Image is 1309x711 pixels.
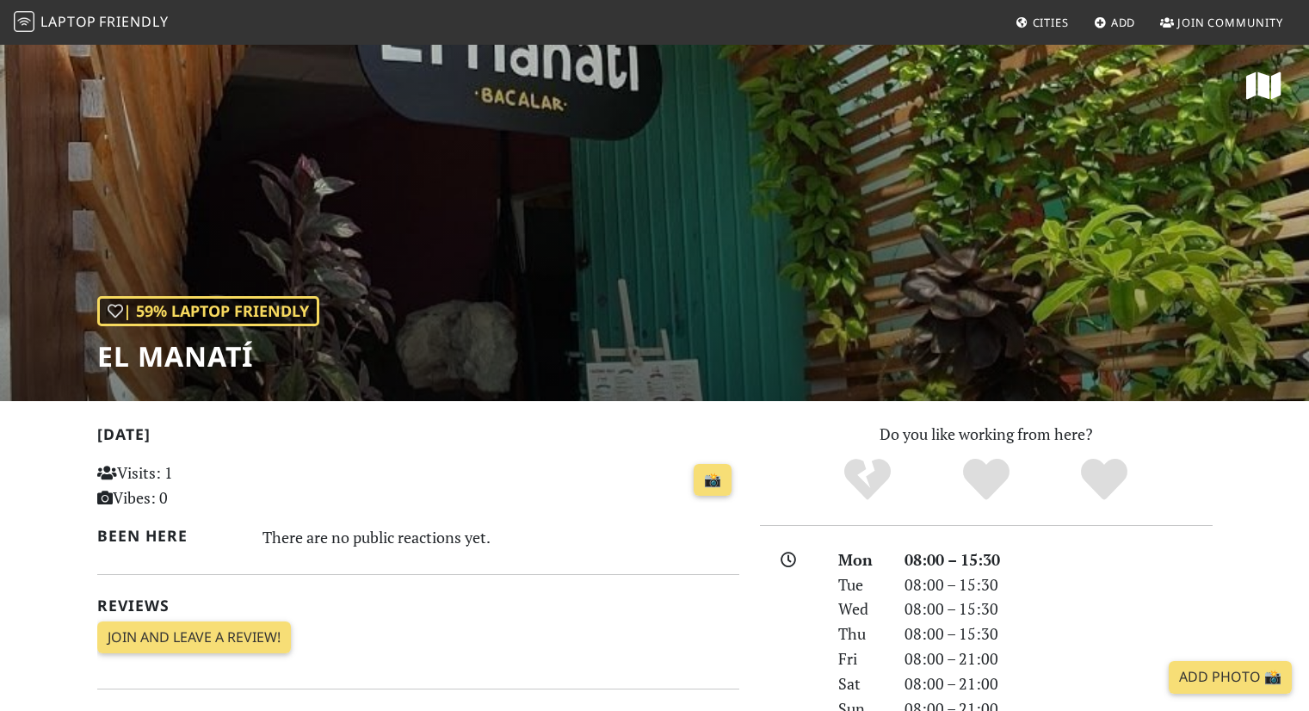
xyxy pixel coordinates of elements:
[14,8,169,38] a: LaptopFriendly LaptopFriendly
[808,456,927,504] div: No
[894,671,1223,696] div: 08:00 – 21:00
[1033,15,1069,30] span: Cities
[828,597,893,621] div: Wed
[828,646,893,671] div: Fri
[97,425,739,450] h2: [DATE]
[894,646,1223,671] div: 08:00 – 21:00
[1153,7,1290,38] a: Join Community
[1177,15,1283,30] span: Join Community
[97,527,243,545] h2: Been here
[828,671,893,696] div: Sat
[894,621,1223,646] div: 08:00 – 15:30
[1045,456,1164,504] div: Definitely!
[828,572,893,597] div: Tue
[99,12,168,31] span: Friendly
[97,621,291,654] a: Join and leave a review!
[760,422,1213,447] p: Do you like working from here?
[828,621,893,646] div: Thu
[97,340,319,373] h1: El Manatí
[1111,15,1136,30] span: Add
[1009,7,1076,38] a: Cities
[927,456,1046,504] div: Yes
[694,464,732,497] a: 📸
[14,11,34,32] img: LaptopFriendly
[97,461,298,510] p: Visits: 1 Vibes: 0
[894,597,1223,621] div: 08:00 – 15:30
[262,523,739,551] div: There are no public reactions yet.
[97,597,739,615] h2: Reviews
[894,547,1223,572] div: 08:00 – 15:30
[828,547,893,572] div: Mon
[894,572,1223,597] div: 08:00 – 15:30
[1169,661,1292,694] a: Add Photo 📸
[40,12,96,31] span: Laptop
[97,296,319,326] div: | 59% Laptop Friendly
[1087,7,1143,38] a: Add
